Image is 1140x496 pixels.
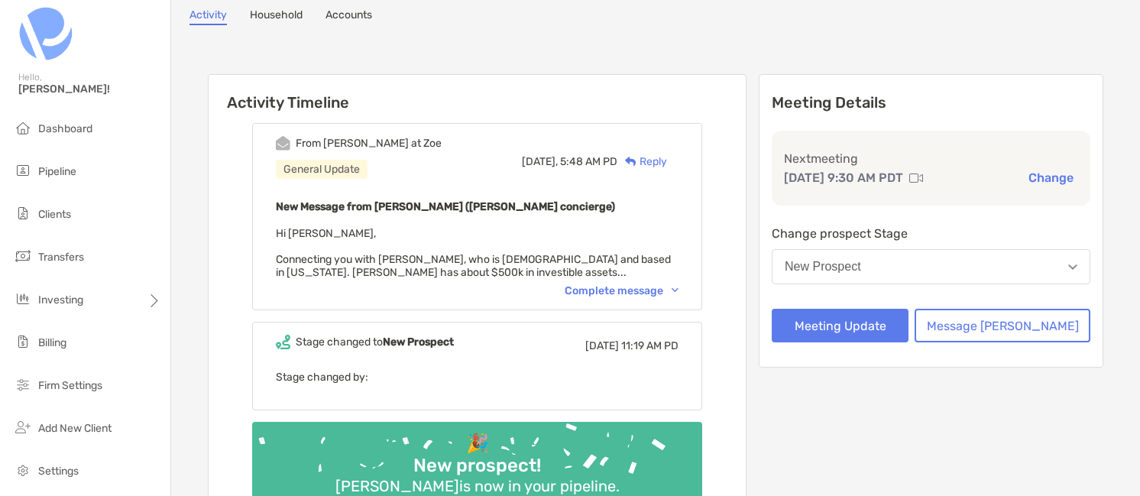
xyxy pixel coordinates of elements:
div: New prospect! [407,455,547,477]
span: [DATE] [585,339,619,352]
span: Billing [38,336,66,349]
b: New Message from [PERSON_NAME] ([PERSON_NAME] concierge) [276,200,615,213]
span: Add New Client [38,422,112,435]
img: Open dropdown arrow [1068,264,1077,270]
img: Reply icon [625,157,636,167]
p: [DATE] 9:30 AM PDT [784,168,903,187]
img: Event icon [276,136,290,151]
h6: Activity Timeline [209,75,746,112]
button: Meeting Update [772,309,908,342]
div: General Update [276,160,368,179]
button: Change [1024,170,1078,186]
img: investing icon [14,290,32,308]
img: dashboard icon [14,118,32,137]
img: billing icon [14,332,32,351]
span: Clients [38,208,71,221]
span: Firm Settings [38,379,102,392]
div: Reply [617,154,667,170]
a: Household [250,8,303,25]
p: Change prospect Stage [772,224,1090,243]
span: Settings [38,465,79,478]
button: New Prospect [772,249,1090,284]
span: Transfers [38,251,84,264]
p: Stage changed by: [276,368,678,387]
span: 11:19 AM PD [621,339,678,352]
div: 🎉 [460,433,495,455]
img: transfers icon [14,247,32,265]
img: clients icon [14,204,32,222]
div: New Prospect [785,260,861,274]
img: Zoe Logo [18,6,73,61]
span: Dashboard [38,122,92,135]
b: New Prospect [383,336,454,348]
img: settings icon [14,461,32,479]
img: pipeline icon [14,161,32,180]
img: communication type [909,172,923,184]
div: Stage changed to [296,336,454,348]
span: 5:48 AM PD [560,155,617,168]
a: Activity [189,8,227,25]
div: From [PERSON_NAME] at Zoe [296,137,442,150]
div: Complete message [565,284,678,297]
img: Confetti [252,422,702,493]
a: Accounts [325,8,372,25]
p: Next meeting [784,149,1078,168]
button: Message [PERSON_NAME] [915,309,1090,342]
span: [DATE], [522,155,558,168]
span: [PERSON_NAME]! [18,83,161,96]
span: Pipeline [38,165,76,178]
div: [PERSON_NAME] is now in your pipeline. [329,477,626,495]
p: Meeting Details [772,93,1090,112]
span: Hi [PERSON_NAME], Connecting you with [PERSON_NAME], who is [DEMOGRAPHIC_DATA] and based in [US_S... [276,227,671,279]
img: Event icon [276,335,290,349]
span: Investing [38,293,83,306]
img: firm-settings icon [14,375,32,394]
img: Chevron icon [672,288,678,293]
img: add_new_client icon [14,418,32,436]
